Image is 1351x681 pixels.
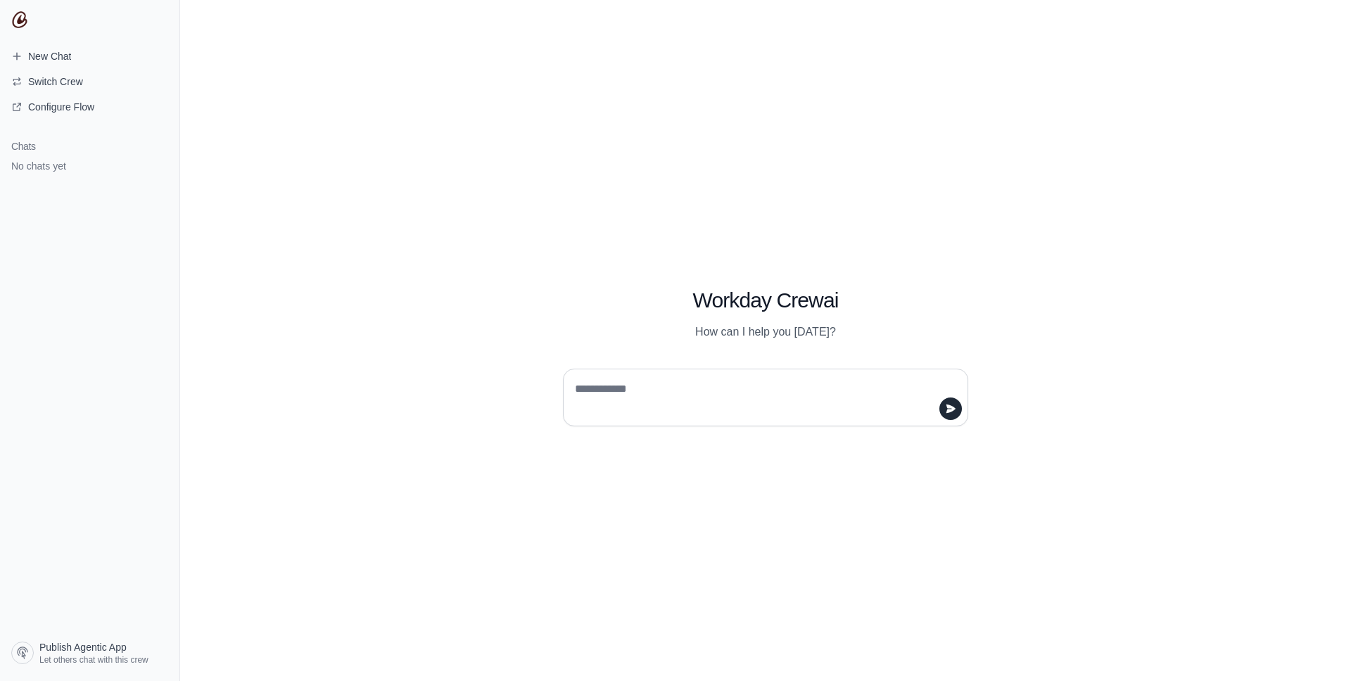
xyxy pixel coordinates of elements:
[39,640,127,654] span: Publish Agentic App
[563,324,968,340] p: How can I help you [DATE]?
[6,96,174,118] a: Configure Flow
[6,45,174,68] a: New Chat
[11,11,28,28] img: CrewAI Logo
[563,288,968,313] h1: Workday Crewai
[28,75,83,89] span: Switch Crew
[6,70,174,93] button: Switch Crew
[28,49,71,63] span: New Chat
[6,636,174,670] a: Publish Agentic App Let others chat with this crew
[28,100,94,114] span: Configure Flow
[39,654,148,666] span: Let others chat with this crew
